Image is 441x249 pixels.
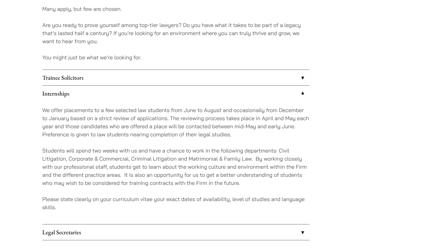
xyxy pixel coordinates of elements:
p: Students will spend two weeks with us and have a chance to work in the following departments: Civ... [42,147,310,187]
p: Please state clearly on your curriculum vitae your exact dates of availability, level of studies ... [42,195,310,211]
a: Internships [42,86,310,101]
p: Many apply, but few are chosen. [42,5,310,13]
a: Trainee Solicitors [42,70,310,85]
a: Legal Secretaries [42,224,310,240]
div: Internships [42,101,310,224]
p: You might just be what we’re looking for. [42,53,310,61]
p: Are you ready to prove yourself among top-tier lawyers? Do you have what it takes to be part of a... [42,21,310,45]
p: We offer placements to a few selected law students from June to August and occasionally from Dece... [42,106,310,138]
